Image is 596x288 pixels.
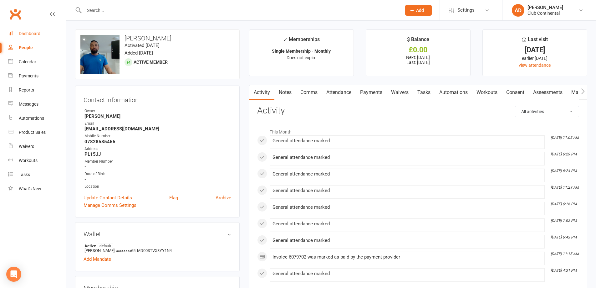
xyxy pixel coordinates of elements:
a: Comms [296,85,322,100]
span: Does not expire [287,55,316,60]
div: [PERSON_NAME] [527,5,563,10]
i: [DATE] 11:15 AM [551,252,579,256]
a: Waivers [387,85,413,100]
i: [DATE] 6:24 PM [551,169,577,173]
div: General attendance marked [273,188,542,193]
div: Last visit [522,35,548,47]
div: Tasks [19,172,30,177]
div: Automations [19,116,44,121]
div: £0.00 [372,47,465,53]
a: Messages [8,97,66,111]
a: Calendar [8,55,66,69]
span: default [98,243,113,248]
div: [DATE] [488,47,581,53]
a: Consent [502,85,529,100]
div: General attendance marked [273,205,542,210]
img: image1748889291.png [80,35,120,74]
strong: [EMAIL_ADDRESS][DOMAIN_NAME] [84,126,231,132]
time: Added [DATE] [125,50,153,56]
i: [DATE] 4:31 PM [551,268,577,273]
a: Add Mandate [84,255,111,263]
a: Notes [274,85,296,100]
a: What's New [8,182,66,196]
div: Product Sales [19,130,46,135]
i: [DATE] 6:29 PM [551,152,577,156]
a: Flag [169,194,178,202]
i: [DATE] 6:16 PM [551,202,577,206]
span: Settings [457,3,475,17]
i: ✓ [283,37,287,43]
div: Email [84,121,231,127]
a: Automations [435,85,472,100]
strong: 07828585455 [84,139,231,144]
div: Workouts [19,158,38,163]
h3: Wallet [84,231,231,238]
a: Tasks [8,168,66,182]
div: $ Balance [407,35,429,47]
li: This Month [257,125,579,135]
div: earlier [DATE] [488,55,581,62]
time: Activated [DATE] [125,43,160,48]
strong: PL15JJ [84,151,231,157]
a: Clubworx [8,6,23,22]
a: Update Contact Details [84,194,132,202]
div: What's New [19,186,41,191]
a: Payments [8,69,66,83]
a: Manage Comms Settings [84,202,136,209]
div: Mobile Number [84,133,231,139]
div: Memberships [283,35,320,47]
strong: - [84,176,231,182]
a: Archive [216,194,231,202]
i: [DATE] 11:05 AM [551,135,579,140]
strong: Single Membership - Monthly [272,49,331,54]
div: Dashboard [19,31,40,36]
a: Workouts [8,154,66,168]
h3: [PERSON_NAME] [80,35,234,42]
h3: Activity [257,106,579,116]
a: Product Sales [8,125,66,139]
a: Waivers [8,139,66,154]
i: [DATE] 11:29 AM [551,185,579,190]
div: AD [512,4,524,17]
a: view attendance [519,63,551,68]
strong: [PERSON_NAME] [84,113,231,119]
div: Payments [19,73,38,78]
div: General attendance marked [273,221,542,227]
a: Payments [356,85,387,100]
div: Address [84,146,231,152]
div: Date of Birth [84,171,231,177]
div: General attendance marked [273,155,542,160]
div: Waivers [19,144,34,149]
span: xxxxxxxx65 [116,248,135,253]
i: [DATE] 6:43 PM [551,235,577,239]
span: Add [416,8,424,13]
div: General attendance marked [273,271,542,276]
a: Tasks [413,85,435,100]
div: Location [84,184,231,190]
li: [PERSON_NAME] [84,242,231,254]
div: General attendance marked [273,171,542,177]
strong: - [84,164,231,170]
a: Automations [8,111,66,125]
span: Active member [134,60,168,65]
div: Owner [84,108,231,114]
input: Search... [82,6,397,15]
div: General attendance marked [273,138,542,144]
a: People [8,41,66,55]
span: MD003TVX3YY1N4 [137,248,172,253]
strong: Active [84,243,228,248]
div: Club Continental [527,10,563,16]
button: Add [405,5,432,16]
div: Open Intercom Messenger [6,267,21,282]
a: Reports [8,83,66,97]
div: Calendar [19,59,36,64]
div: Invoice 6079702 was marked as paid by the payment provider [273,254,542,260]
a: Activity [249,85,274,100]
a: Attendance [322,85,356,100]
a: Assessments [529,85,567,100]
div: People [19,45,33,50]
h3: Contact information [84,94,231,103]
i: [DATE] 7:02 PM [551,218,577,223]
div: Member Number [84,159,231,165]
a: Workouts [472,85,502,100]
